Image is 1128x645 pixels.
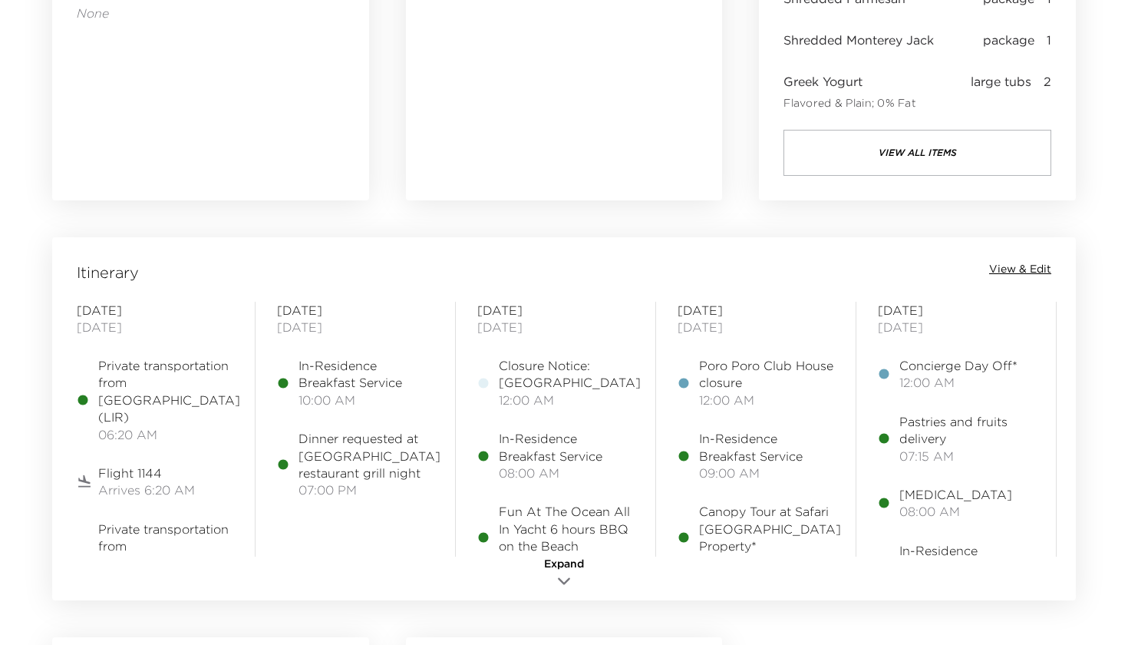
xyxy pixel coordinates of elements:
span: 08:00 AM [899,503,1012,520]
button: Expand [526,557,602,593]
span: 11:00 AM [699,555,841,572]
span: Itinerary [77,262,139,283]
span: Private transportation from [GEOGRAPHIC_DATA] (LIR) [98,521,240,590]
span: In-Residence Breakfast Service [699,430,834,465]
span: Fun At The Ocean All In Yacht 6 hours BBQ on the Beach [499,503,634,554]
span: Poro Poro Club House closure [699,357,834,392]
span: [DATE] [77,302,233,319]
span: [DATE] [878,302,1034,319]
span: Flight 1144 [98,465,195,481]
span: [DATE] [477,302,634,319]
span: Pastries and fruits delivery [899,413,1034,448]
span: [DATE] [878,319,1034,336]
span: [DATE] [277,302,434,319]
span: 07:00 PM [298,481,440,498]
span: Greek Yogurt [783,73,916,90]
span: Flavored & Plain; 0% Fat [783,97,916,111]
span: Expand [544,557,584,572]
span: 08:00 AM [499,465,634,481]
span: In-Residence Breakfast Service [499,430,634,465]
span: [DATE] [477,319,634,336]
span: In-Residence Breakfast Service [899,542,1034,577]
span: Shredded Monterey Jack [783,31,934,48]
span: Dinner requested at [GEOGRAPHIC_DATA] restaurant grill night [298,430,440,481]
button: View & Edit [989,262,1051,277]
span: 1 [1047,31,1051,48]
span: In-Residence Breakfast Service [298,357,434,392]
span: 12:00 AM [899,374,1018,391]
p: None [77,5,345,21]
button: view all items [783,130,1051,176]
span: Arrives 6:20 AM [98,481,195,498]
span: Canopy Tour at Safari [GEOGRAPHIC_DATA] Property* [699,503,841,554]
span: Closure Notice: [GEOGRAPHIC_DATA] [499,357,641,392]
span: 12:00 AM [499,392,641,408]
span: [DATE] [277,319,434,336]
span: 12:00 AM [699,392,834,408]
span: 2 [1044,73,1051,110]
span: [DATE] [77,319,233,336]
span: [DATE] [678,319,834,336]
span: [DATE] [678,302,834,319]
span: 10:00 AM [298,392,434,408]
span: 09:00 AM [499,555,634,572]
span: 09:00 AM [699,465,834,481]
span: Private transportation from [GEOGRAPHIC_DATA] (LIR) [98,357,240,426]
span: package [983,31,1034,48]
span: 06:20 AM [98,426,240,443]
span: large tubs [971,73,1031,110]
span: [MEDICAL_DATA] [899,486,1012,503]
span: 07:15 AM [899,448,1034,465]
span: Concierge Day Off* [899,357,1018,374]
